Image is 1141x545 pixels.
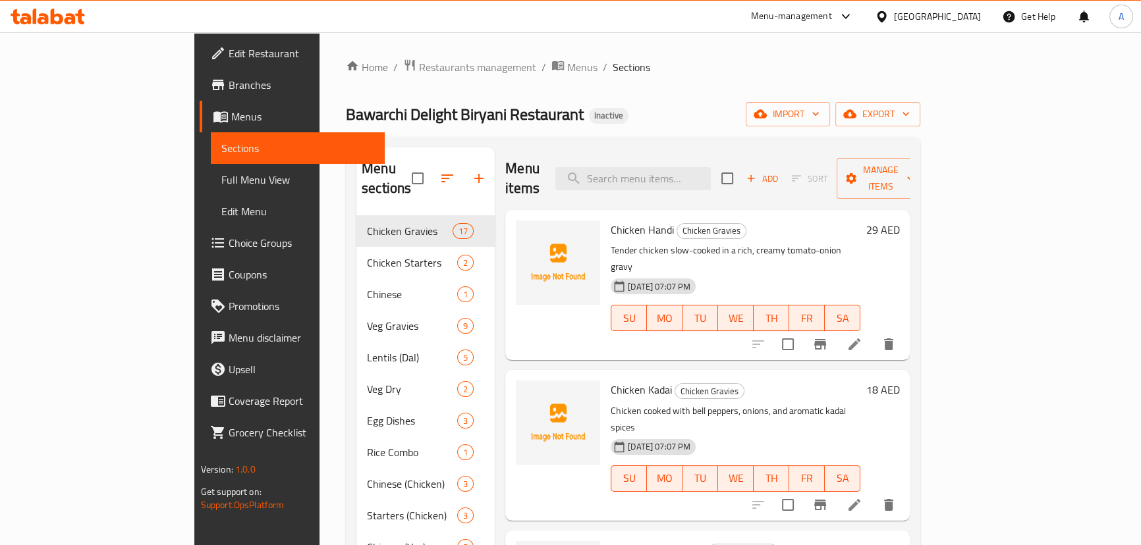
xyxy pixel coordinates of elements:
span: SA [830,469,855,488]
a: Menu disclaimer [200,322,385,353]
span: Select section first [783,169,837,189]
span: Chicken Gravies [675,384,744,399]
div: Chinese (Chicken)3 [356,468,495,500]
div: items [457,444,474,460]
p: Chicken cooked with bell peppers, onions, and aromatic kadai spices [611,403,860,436]
span: Get support on: [201,483,262,500]
span: SU [617,469,642,488]
a: Menus [200,101,385,132]
span: Sections [221,140,374,156]
a: Promotions [200,290,385,322]
span: Chicken Gravies [677,223,746,238]
span: TU [688,309,713,328]
button: Add [741,169,783,189]
span: 3 [458,415,473,427]
div: Chinese1 [356,278,495,310]
span: FR [794,309,820,328]
span: Veg Dry [367,381,457,397]
div: Starters (Chicken)3 [356,500,495,531]
span: Select to update [774,330,802,358]
span: A [1119,9,1124,24]
button: delete [873,328,904,360]
button: export [835,102,920,126]
div: items [457,381,474,397]
div: Chinese (Chicken) [367,476,457,492]
h2: Menu sections [362,159,412,198]
span: 1.0.0 [235,461,256,478]
button: WE [718,305,754,331]
span: Starters (Chicken) [367,507,457,523]
span: FR [794,469,820,488]
h6: 29 AED [866,221,899,239]
p: Tender chicken slow-cooked in a rich, creamy tomato-onion gravy [611,242,860,275]
button: Manage items [837,158,925,199]
span: 17 [453,225,473,238]
a: Sections [211,132,385,164]
div: [GEOGRAPHIC_DATA] [894,9,981,24]
div: Chicken Starters [367,255,457,271]
button: SU [611,305,647,331]
div: items [457,255,474,271]
span: TH [759,469,784,488]
div: items [457,318,474,334]
button: FR [789,465,825,492]
span: Egg Dishes [367,413,457,428]
span: Menus [567,59,598,75]
a: Menus [551,59,598,76]
span: 3 [458,478,473,490]
span: export [846,106,910,122]
span: Select section [713,165,741,192]
div: items [457,507,474,523]
span: Chicken Handi [611,220,674,240]
span: import [756,106,820,122]
span: Chicken Gravies [367,223,453,239]
div: Rice Combo1 [356,436,495,468]
span: Sort sections [431,163,463,194]
span: [DATE] 07:07 PM [623,440,696,453]
span: WE [723,469,748,488]
span: Veg Gravies [367,318,457,334]
button: FR [789,305,825,331]
span: Promotions [229,298,374,314]
span: Rice Combo [367,444,457,460]
span: 1 [458,288,473,301]
span: Edit Menu [221,203,374,219]
a: Branches [200,69,385,101]
span: Menu disclaimer [229,330,374,346]
button: SU [611,465,647,492]
div: Chinese [367,286,457,302]
a: Edit menu item [847,497,862,513]
a: Upsell [200,353,385,385]
button: TU [682,305,718,331]
div: Chicken Starters2 [356,247,495,278]
div: Menu-management [751,9,832,24]
span: SU [617,309,642,328]
span: Manage items [847,162,914,195]
div: items [457,413,474,428]
button: SA [825,305,860,331]
span: Version: [201,461,233,478]
button: import [746,102,830,126]
input: search [555,167,711,190]
button: TH [754,465,789,492]
a: Edit Restaurant [200,38,385,69]
span: SA [830,309,855,328]
div: Veg Dry2 [356,373,495,405]
span: Menus [231,109,374,124]
span: Add [744,171,780,186]
span: Edit Restaurant [229,45,374,61]
button: Branch-specific-item [804,328,836,360]
div: items [457,476,474,492]
span: Lentils (Dal) [367,350,457,365]
span: WE [723,309,748,328]
img: Chicken Handi [516,221,600,305]
span: [DATE] 07:07 PM [623,280,696,293]
span: MO [652,309,677,328]
span: 5 [458,351,473,364]
span: Sections [613,59,650,75]
span: 2 [458,383,473,396]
